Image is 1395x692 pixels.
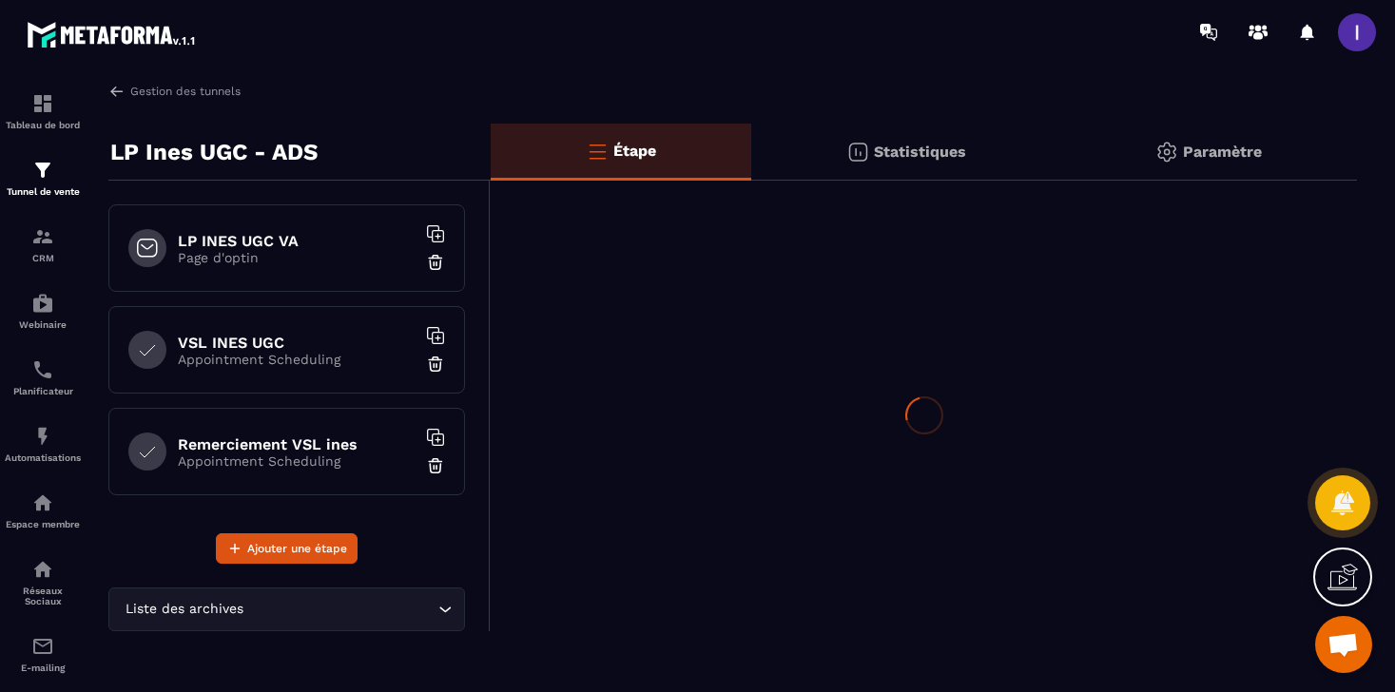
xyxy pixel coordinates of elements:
[586,140,609,163] img: bars-o.4a397970.svg
[121,599,247,620] span: Liste des archives
[178,453,416,469] p: Appointment Scheduling
[5,477,81,544] a: automationsautomationsEspace membre
[178,435,416,453] h6: Remerciement VSL ines
[108,83,126,100] img: arrow
[247,539,347,558] span: Ajouter une étape
[31,225,54,248] img: formation
[31,92,54,115] img: formation
[5,78,81,144] a: formationformationTableau de bord
[31,491,54,514] img: automations
[31,292,54,315] img: automations
[5,319,81,330] p: Webinaire
[5,663,81,673] p: E-mailing
[5,621,81,687] a: emailemailE-mailing
[178,232,416,250] h6: LP INES UGC VA
[5,278,81,344] a: automationsautomationsWebinaire
[5,544,81,621] a: social-networksocial-networkRéseaux Sociaux
[5,344,81,411] a: schedulerschedulerPlanificateur
[5,186,81,197] p: Tunnel de vente
[426,456,445,475] img: trash
[27,17,198,51] img: logo
[31,159,54,182] img: formation
[5,519,81,529] p: Espace membre
[31,425,54,448] img: automations
[5,120,81,130] p: Tableau de bord
[5,386,81,396] p: Planificateur
[5,211,81,278] a: formationformationCRM
[108,587,465,631] div: Search for option
[5,452,81,463] p: Automatisations
[31,558,54,581] img: social-network
[426,253,445,272] img: trash
[846,141,869,163] img: stats.20deebd0.svg
[1155,141,1178,163] img: setting-gr.5f69749f.svg
[31,635,54,658] img: email
[5,586,81,606] p: Réseaux Sociaux
[613,142,656,160] p: Étape
[110,133,318,171] p: LP Ines UGC - ADS
[426,355,445,374] img: trash
[178,250,416,265] p: Page d'optin
[108,83,241,100] a: Gestion des tunnels
[5,144,81,211] a: formationformationTunnel de vente
[31,358,54,381] img: scheduler
[5,253,81,263] p: CRM
[5,411,81,477] a: automationsautomationsAutomatisations
[216,533,358,564] button: Ajouter une étape
[178,334,416,352] h6: VSL INES UGC
[1315,616,1372,673] a: Ouvrir le chat
[178,352,416,367] p: Appointment Scheduling
[874,143,966,161] p: Statistiques
[1183,143,1262,161] p: Paramètre
[247,599,434,620] input: Search for option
